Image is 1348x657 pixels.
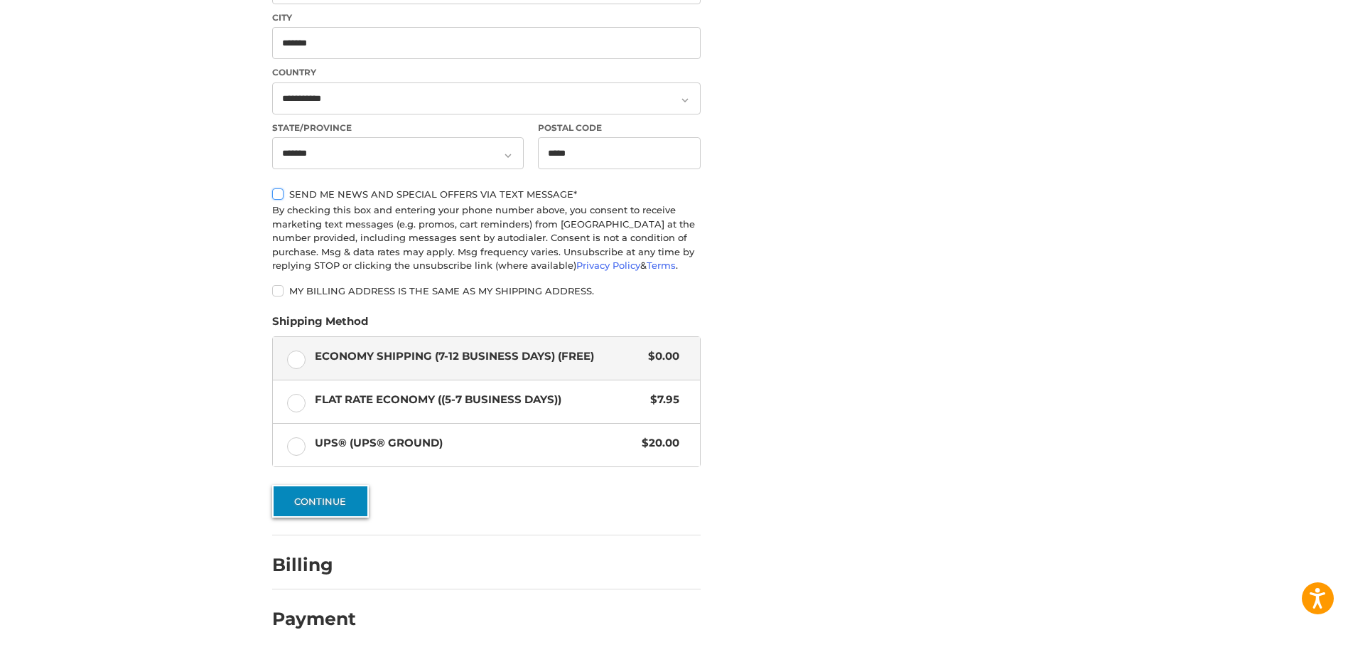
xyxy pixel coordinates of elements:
label: Send me news and special offers via text message* [272,188,701,200]
span: $20.00 [635,435,679,452]
label: My billing address is the same as my shipping address. [272,285,701,297]
h2: Billing [272,554,355,576]
label: City [272,11,701,24]
label: State/Province [272,122,524,134]
a: Privacy Policy [576,260,640,271]
h2: Payment [272,608,356,630]
span: $7.95 [643,392,679,408]
a: Terms [647,260,676,271]
span: UPS® (UPS® Ground) [315,435,635,452]
label: Country [272,66,701,79]
span: Economy Shipping (7-12 Business Days) (Free) [315,348,642,365]
label: Postal Code [538,122,701,134]
div: By checking this box and entering your phone number above, you consent to receive marketing text ... [272,203,701,273]
span: Flat Rate Economy ((5-7 Business Days)) [315,392,644,408]
button: Continue [272,485,369,518]
span: $0.00 [641,348,679,365]
legend: Shipping Method [272,314,368,336]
